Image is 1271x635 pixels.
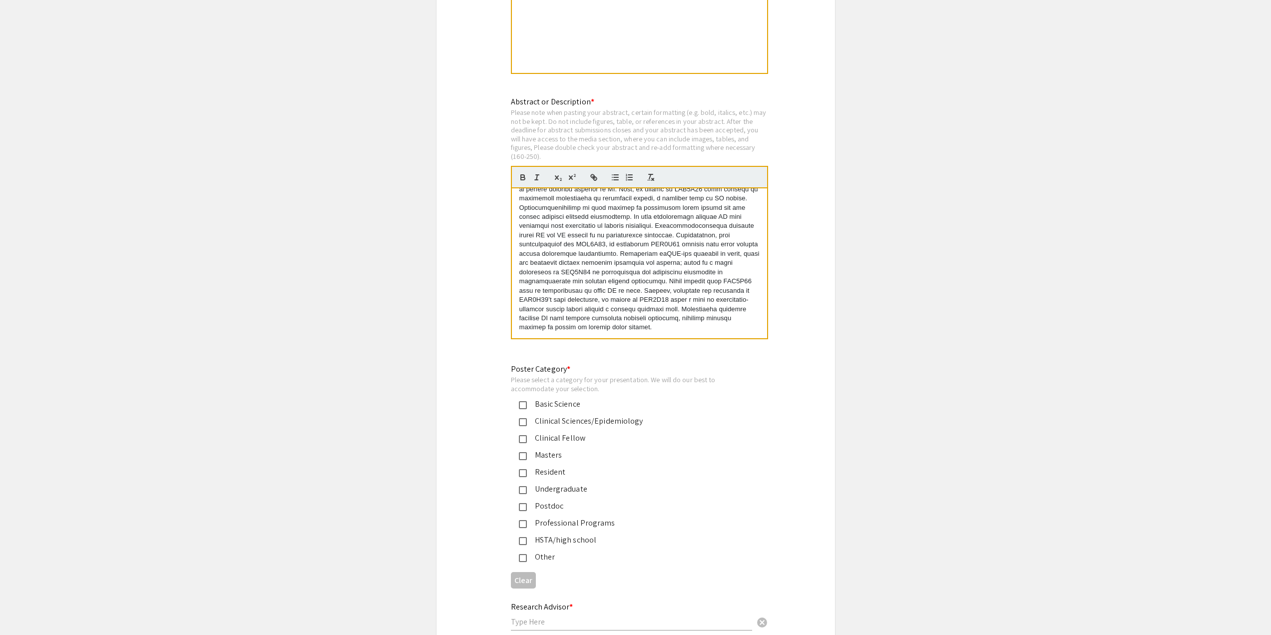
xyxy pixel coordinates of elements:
div: Clinical Fellow [527,432,737,444]
iframe: Chat [7,590,42,628]
div: Please note when pasting your abstract, certain formatting (e.g. bold, italics, etc.) may not be ... [511,108,768,161]
div: Basic Science [527,398,737,410]
div: Undergraduate [527,483,737,495]
input: Type Here [511,617,752,627]
div: Other [527,551,737,563]
div: Professional Programs [527,517,737,529]
mat-label: Research Advisor [511,602,573,612]
div: Please select a category for your presentation. We will do our best to accommodate your selection. [511,375,745,393]
mat-label: Poster Category [511,364,571,374]
div: Masters [527,449,737,461]
span: cancel [756,617,768,629]
button: Clear [511,572,536,589]
div: Resident [527,466,737,478]
div: Clinical Sciences/Epidemiology [527,415,737,427]
div: Postdoc [527,500,737,512]
mat-label: Abstract or Description [511,96,594,107]
div: HSTA/high school [527,534,737,546]
button: Clear [752,612,772,632]
p: Loremipsu dolorsitam (CO) ad el seddoeius tempori utlaboree dolore ma aliquaenima minimveniamqu n... [519,92,760,332]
